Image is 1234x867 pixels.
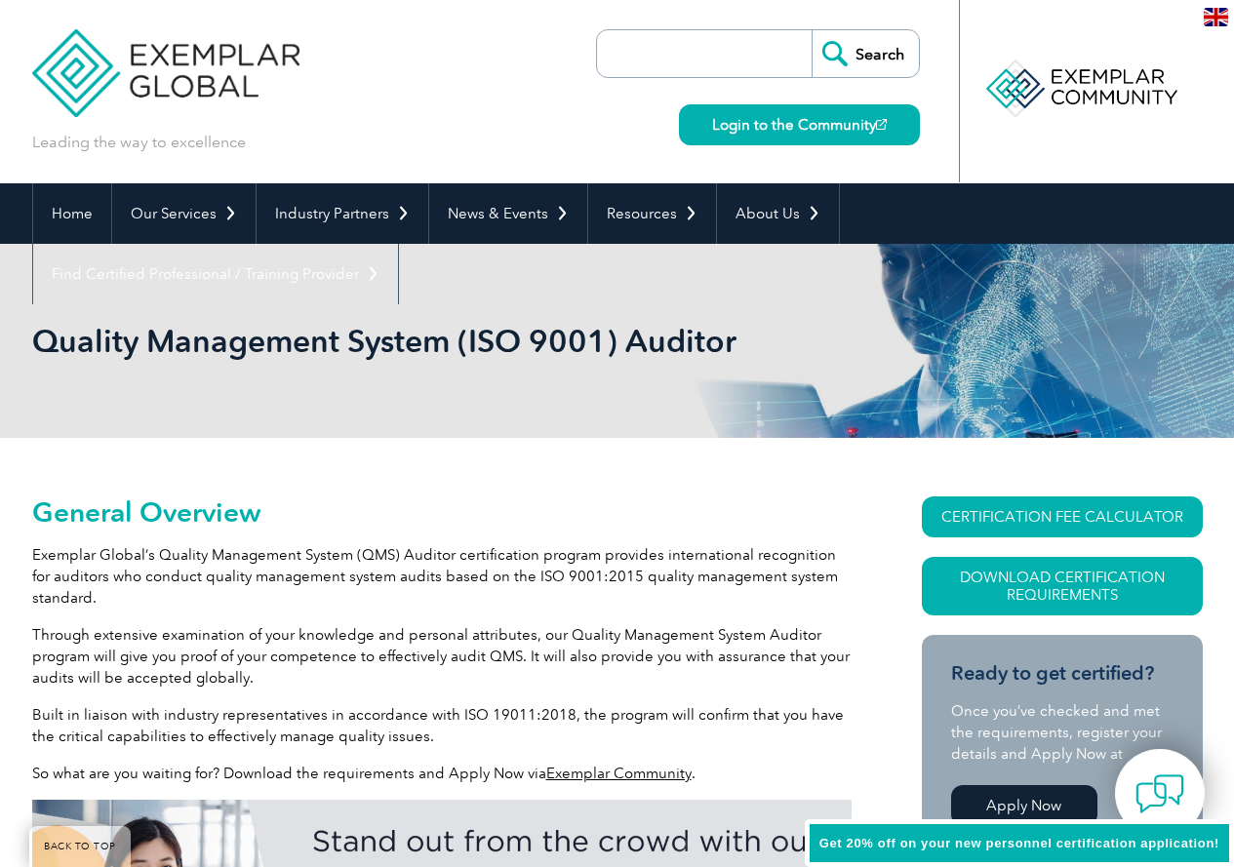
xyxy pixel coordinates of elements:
[679,104,920,145] a: Login to the Community
[429,183,587,244] a: News & Events
[32,763,852,784] p: So what are you waiting for? Download the requirements and Apply Now via .
[951,700,1174,765] p: Once you’ve checked and met the requirements, register your details and Apply Now at
[1204,8,1228,26] img: en
[922,496,1203,537] a: CERTIFICATION FEE CALCULATOR
[819,836,1219,850] span: Get 20% off on your new personnel certification application!
[951,785,1097,826] a: Apply Now
[951,661,1174,686] h3: Ready to get certified?
[32,624,852,689] p: Through extensive examination of your knowledge and personal attributes, our Quality Management S...
[32,496,852,528] h2: General Overview
[922,557,1203,615] a: Download Certification Requirements
[32,704,852,747] p: Built in liaison with industry representatives in accordance with ISO 19011:2018, the program wil...
[33,244,398,304] a: Find Certified Professional / Training Provider
[812,30,919,77] input: Search
[32,322,781,360] h1: Quality Management System (ISO 9001) Auditor
[546,765,692,782] a: Exemplar Community
[112,183,256,244] a: Our Services
[29,826,131,867] a: BACK TO TOP
[32,544,852,609] p: Exemplar Global’s Quality Management System (QMS) Auditor certification program provides internat...
[1135,769,1184,818] img: contact-chat.png
[257,183,428,244] a: Industry Partners
[33,183,111,244] a: Home
[32,132,246,153] p: Leading the way to excellence
[588,183,716,244] a: Resources
[876,119,887,130] img: open_square.png
[717,183,839,244] a: About Us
